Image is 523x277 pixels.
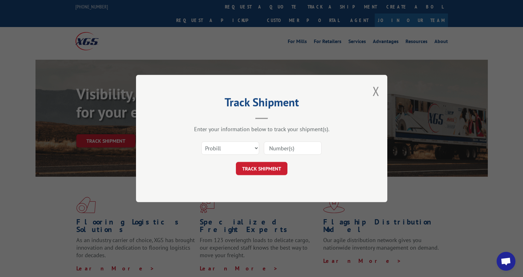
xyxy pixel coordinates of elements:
button: Close modal [373,83,379,99]
div: Enter your information below to track your shipment(s). [167,125,356,133]
input: Number(s) [264,141,322,155]
button: TRACK SHIPMENT [236,162,287,175]
h2: Track Shipment [167,98,356,110]
a: Open chat [497,252,515,271]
